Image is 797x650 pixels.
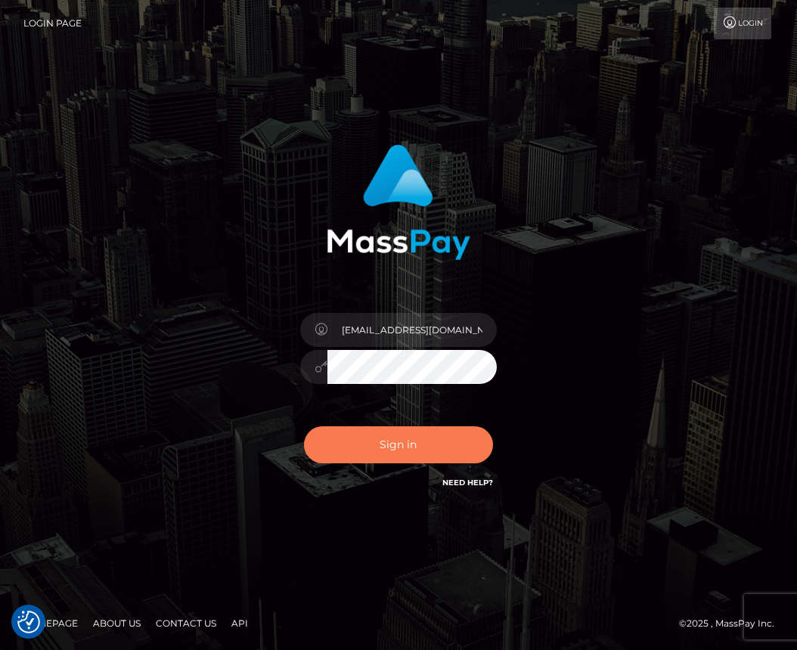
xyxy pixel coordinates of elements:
[23,8,82,39] a: Login Page
[150,611,222,635] a: Contact Us
[442,478,493,487] a: Need Help?
[17,611,40,633] button: Consent Preferences
[225,611,254,635] a: API
[17,611,84,635] a: Homepage
[87,611,147,635] a: About Us
[304,426,493,463] button: Sign in
[327,144,470,260] img: MassPay Login
[327,313,497,347] input: Username...
[714,8,771,39] a: Login
[679,615,786,632] div: © 2025 , MassPay Inc.
[17,611,40,633] img: Revisit consent button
